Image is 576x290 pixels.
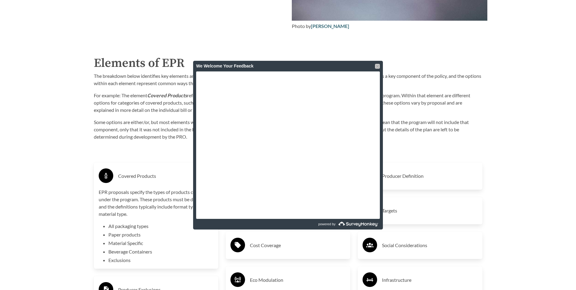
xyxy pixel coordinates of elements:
[250,275,346,285] h3: Eco Modulation
[292,22,487,30] div: Photo by
[94,119,482,140] p: Some options are either/or, but most elements will include multiple options together. The absence...
[108,231,214,238] li: Paper products
[108,240,214,247] li: Material Specific
[108,223,214,230] li: All packaging types
[118,171,214,181] h3: Covered Products
[318,219,336,230] span: powered by
[382,275,478,285] h3: Infrastructure
[94,92,482,114] p: For example: The element refers to the types of items that are required to be included within the...
[147,92,187,98] strong: Covered Products
[108,257,214,264] li: Exclusions
[311,23,349,29] a: [PERSON_NAME]
[289,219,380,230] a: powered by
[382,206,478,216] h3: Targets
[250,240,346,250] h3: Cost Coverage
[382,171,478,181] h3: Producer Definition
[382,240,478,250] h3: Social Considerations
[196,61,380,71] div: We Welcome Your Feedback
[94,54,482,72] h2: Elements of EPR
[94,72,482,87] p: The breakdown below identifies key elements and the options within those elements that are presen...
[108,248,214,255] li: Beverage Containers
[99,188,214,218] p: EPR proposals specify the types of products covered under the program. These products must be def...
